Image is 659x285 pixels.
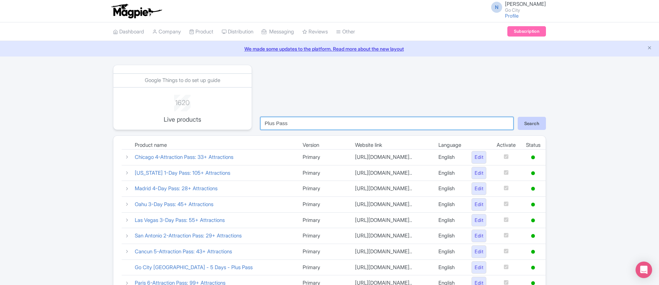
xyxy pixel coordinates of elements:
a: San Antonio 2-Attraction Pass: 29+ Attractions [135,232,242,239]
a: Cancun 5-Attraction Pass: 43+ Attractions [135,248,232,255]
a: Las Vegas 3-Day Pass: 55+ Attractions [135,217,225,223]
a: Go City [GEOGRAPHIC_DATA] - 5 Days - Plus Pass [135,264,253,271]
td: Primary [297,228,349,244]
td: [URL][DOMAIN_NAME].. [350,244,434,259]
a: Edit [472,182,486,195]
td: Status [521,141,546,150]
a: Edit [472,230,486,242]
td: Primary [297,259,349,275]
td: English [433,244,466,259]
a: Edit [472,214,486,227]
a: Subscription [507,26,546,37]
td: Primary [297,150,349,165]
a: [US_STATE] 1-Day Pass: 105+ Attractions [135,170,230,176]
td: Product name [130,141,297,150]
a: Dashboard [113,22,144,41]
td: Primary [297,212,349,228]
td: [URL][DOMAIN_NAME].. [350,228,434,244]
button: Search [518,117,546,130]
td: [URL][DOMAIN_NAME].. [350,196,434,212]
a: Edit [472,245,486,258]
a: Messaging [262,22,294,41]
td: Version [297,141,349,150]
td: English [433,181,466,197]
a: Edit [472,261,486,274]
td: English [433,196,466,212]
a: N [PERSON_NAME] Go City [487,1,546,12]
a: Chicago 4-Attraction Pass: 33+ Attractions [135,154,233,160]
a: Product [189,22,213,41]
a: Oahu 3-Day Pass: 45+ Attractions [135,201,213,207]
div: Open Intercom Messenger [636,262,652,278]
td: Primary [297,165,349,181]
td: Primary [297,196,349,212]
span: N [491,2,502,13]
td: [URL][DOMAIN_NAME].. [350,212,434,228]
a: Company [152,22,181,41]
a: Profile [505,13,519,19]
td: [URL][DOMAIN_NAME].. [350,150,434,165]
td: English [433,212,466,228]
td: Activate [491,141,521,150]
a: Distribution [222,22,253,41]
td: [URL][DOMAIN_NAME].. [350,259,434,275]
a: Google Things to do set up guide [145,77,220,83]
td: Website link [350,141,434,150]
input: Search... [260,117,514,130]
div: 1620 [154,95,211,108]
td: Primary [297,181,349,197]
td: English [433,259,466,275]
td: English [433,165,466,181]
td: [URL][DOMAIN_NAME].. [350,165,434,181]
td: Language [433,141,466,150]
a: Madrid 4-Day Pass: 28+ Attractions [135,185,217,192]
a: Reviews [302,22,328,41]
a: Edit [472,151,486,164]
p: Live products [154,115,211,124]
td: English [433,228,466,244]
img: logo-ab69f6fb50320c5b225c76a69d11143b.png [110,3,163,19]
button: Close announcement [647,44,652,52]
td: English [433,150,466,165]
td: Primary [297,244,349,259]
a: Edit [472,167,486,180]
a: Edit [472,198,486,211]
a: Other [336,22,355,41]
small: Go City [505,8,546,12]
a: We made some updates to the platform. Read more about the new layout [4,45,655,52]
td: [URL][DOMAIN_NAME].. [350,181,434,197]
span: [PERSON_NAME] [505,1,546,7]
